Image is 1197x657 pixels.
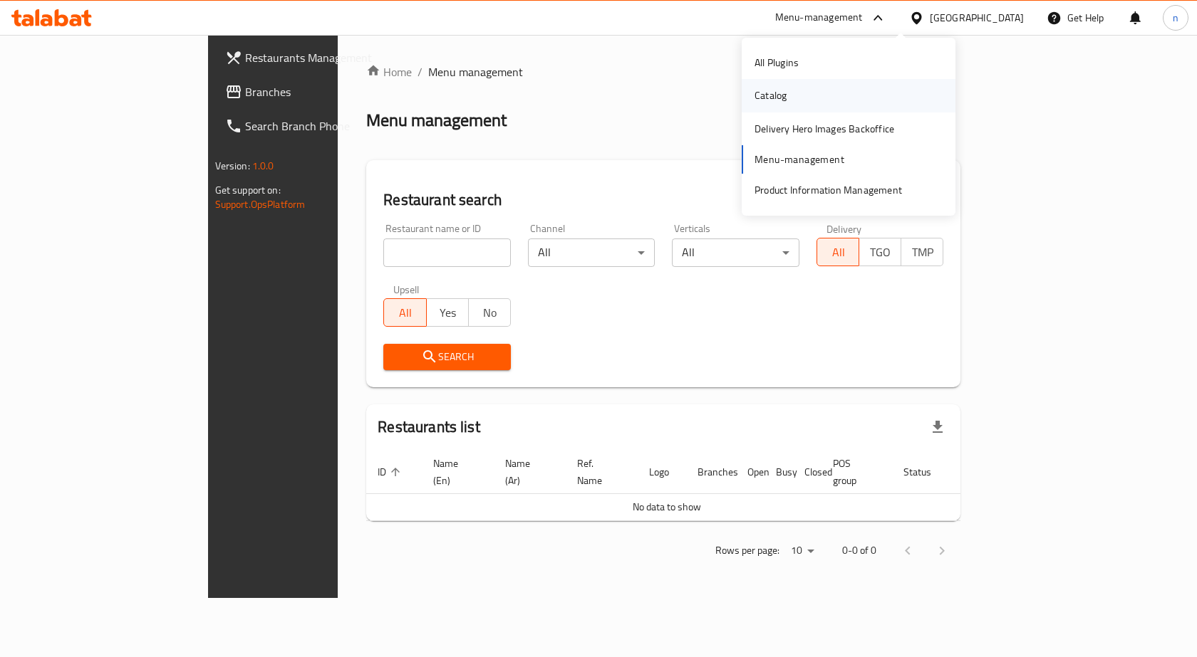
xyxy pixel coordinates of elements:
div: Rows per page: [785,540,819,562]
a: Search Branch Phone [214,109,408,143]
span: Name (En) [433,455,477,489]
p: 0-0 of 0 [842,542,876,559]
a: Restaurants Management [214,41,408,75]
h2: Menu management [366,109,507,132]
button: All [383,298,426,327]
div: Product Information Management [755,182,902,198]
div: All [528,238,655,267]
span: Ref. Name [577,455,621,489]
span: No [475,303,505,323]
span: POS group [833,455,875,489]
span: 1.0.0 [252,157,274,175]
span: Menu management [428,63,523,80]
p: Rows per page: [715,542,779,559]
div: Delivery Hero Images Backoffice [755,121,894,137]
span: TMP [907,242,938,263]
button: Search [383,344,511,370]
span: Version: [215,157,250,175]
span: No data to show [633,498,701,516]
span: ID [378,463,405,480]
span: n [1173,10,1178,26]
th: Branches [686,451,736,494]
th: Closed [793,451,822,494]
h2: Restaurants list [378,416,480,438]
div: Menu-management [775,9,863,26]
span: All [823,242,854,263]
button: TMP [901,238,943,266]
button: All [817,238,859,266]
span: Yes [432,303,463,323]
button: Yes [426,298,469,327]
span: Get support on: [215,181,281,199]
th: Open [736,451,765,494]
button: No [468,298,511,327]
div: [GEOGRAPHIC_DATA] [930,10,1024,26]
span: TGO [865,242,896,263]
div: Catalog [755,88,787,103]
span: Branches [245,83,397,100]
label: Delivery [826,224,862,233]
div: All Plugins [755,55,799,70]
span: Search Branch Phone [245,117,397,135]
li: / [418,63,423,80]
th: Logo [638,451,686,494]
span: Name (Ar) [505,455,549,489]
nav: breadcrumb [366,63,960,80]
a: Support.OpsPlatform [215,195,306,214]
span: Status [903,463,950,480]
button: TGO [859,238,901,266]
h2: Restaurant search [383,189,943,211]
label: Upsell [393,284,420,294]
table: enhanced table [366,451,1016,521]
span: Search [395,348,499,366]
th: Busy [765,451,793,494]
span: Restaurants Management [245,49,397,66]
input: Search for restaurant name or ID.. [383,238,511,267]
span: All [390,303,420,323]
div: All [672,238,799,267]
div: Export file [921,410,955,444]
a: Branches [214,75,408,109]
